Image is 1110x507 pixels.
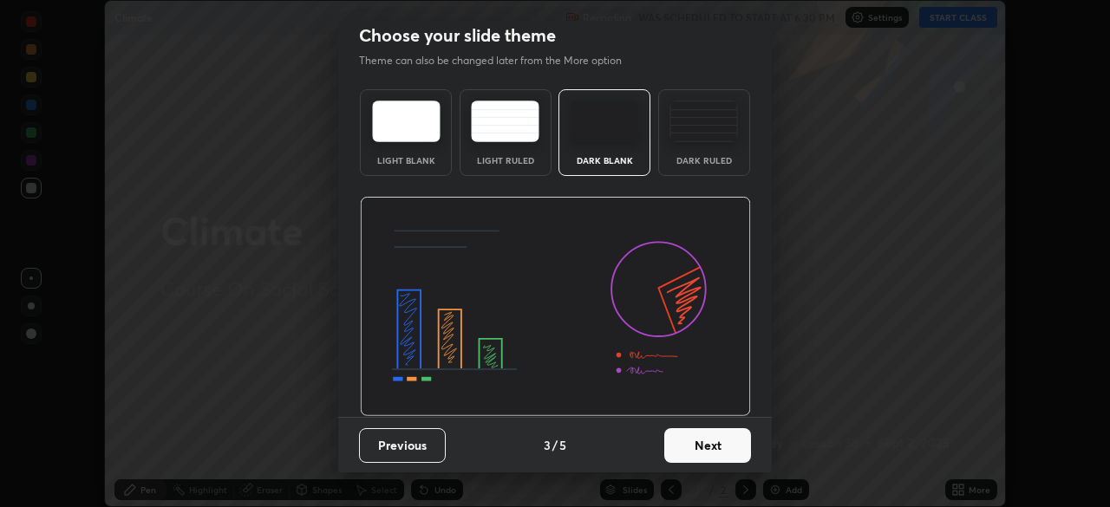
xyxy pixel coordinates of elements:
button: Next [664,428,751,463]
img: lightRuledTheme.5fabf969.svg [471,101,539,142]
img: darkThemeBanner.d06ce4a2.svg [360,197,751,417]
img: darkTheme.f0cc69e5.svg [571,101,639,142]
h4: 5 [559,436,566,454]
h4: / [552,436,558,454]
button: Previous [359,428,446,463]
img: lightTheme.e5ed3b09.svg [372,101,441,142]
img: darkRuledTheme.de295e13.svg [669,101,738,142]
div: Dark Blank [570,156,639,165]
h2: Choose your slide theme [359,24,556,47]
h4: 3 [544,436,551,454]
div: Dark Ruled [669,156,739,165]
p: Theme can also be changed later from the More option [359,53,640,68]
div: Light Ruled [471,156,540,165]
div: Light Blank [371,156,441,165]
